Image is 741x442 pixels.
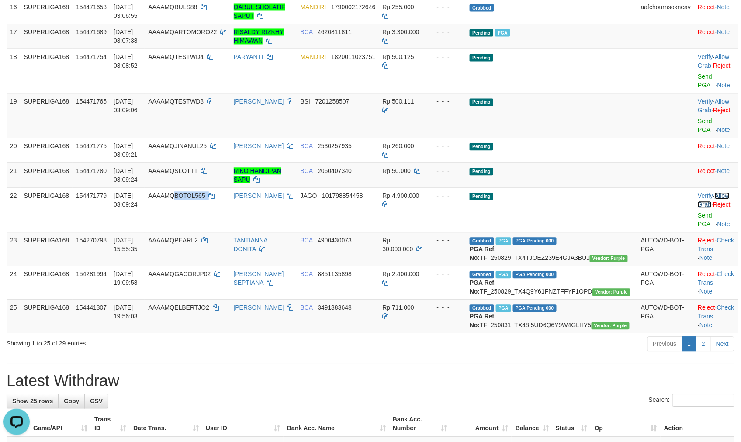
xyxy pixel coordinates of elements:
div: - - - [429,236,463,245]
a: [PERSON_NAME] [234,142,284,149]
span: Marked by aafmaleo [496,237,511,245]
span: Rp 3.300.000 [383,28,419,35]
label: Search: [649,394,734,407]
a: Note [717,3,730,10]
span: Rp 2.400.000 [383,270,419,277]
span: Copy 8851135898 to clipboard [318,270,352,277]
input: Search: [672,394,734,407]
a: Note [717,142,730,149]
a: Reject [698,3,715,10]
span: Rp 4.900.000 [383,192,419,199]
a: Allow Grab [698,98,729,114]
span: AAAAMQJINANUL25 [148,142,207,149]
div: - - - [429,97,463,106]
td: SUPERLIGA168 [21,162,73,187]
span: [DATE] 03:07:38 [114,28,138,44]
a: QABUL SHOLATIF SAPUT [234,3,285,19]
a: Send PGA [698,117,712,133]
span: Grabbed [470,4,494,11]
span: Rp 255.000 [383,3,414,10]
span: CSV [90,397,103,404]
td: · · [694,187,738,232]
span: 154471754 [76,53,107,60]
span: Rp 500.125 [383,53,414,60]
span: 154281994 [76,270,107,277]
a: RISALDY RIZKHY HIMAWAN [234,28,284,44]
span: AAAAMQBOTOL565 [148,192,205,199]
a: Note [717,28,730,35]
td: SUPERLIGA168 [21,232,73,266]
span: [DATE] 19:09:58 [114,270,138,286]
span: Copy 4620811811 to clipboard [318,28,352,35]
a: Copy [58,394,85,408]
span: Vendor URL: https://trx4.1velocity.biz [592,288,630,296]
th: Status: activate to sort column ascending [552,411,591,436]
span: Rp 711.000 [383,304,414,311]
a: 1 [682,336,697,351]
td: SUPERLIGA168 [21,93,73,138]
span: [DATE] 03:09:21 [114,142,138,158]
a: Note [699,321,713,328]
a: Next [710,336,734,351]
th: User ID: activate to sort column ascending [202,411,284,436]
td: AUTOWD-BOT-PGA [637,232,694,266]
a: CSV [84,394,108,408]
span: 154471689 [76,28,107,35]
td: · · [694,299,738,333]
td: AUTOWD-BOT-PGA [637,299,694,333]
div: - - - [429,3,463,11]
a: [PERSON_NAME] [234,304,284,311]
td: SUPERLIGA168 [21,138,73,162]
span: Rp 260.000 [383,142,414,149]
span: BCA [301,167,313,174]
span: Rp 500.111 [383,98,414,105]
span: PGA Pending [513,304,557,312]
span: BCA [301,28,313,35]
a: PARYANTI [234,53,263,60]
td: · · [694,266,738,299]
span: Copy 1820011023751 to clipboard [331,53,375,60]
span: AAAAMQARTOMORO22 [148,28,217,35]
span: AAAAMQBULS88 [148,3,197,10]
th: Action [661,411,734,436]
span: Rp 50.000 [383,167,411,174]
a: RIKO HANDIPAN SAPU [234,167,281,183]
span: 154471765 [76,98,107,105]
span: BSI [301,98,311,105]
td: 21 [7,162,21,187]
a: Allow Grab [698,192,729,208]
div: - - - [429,269,463,278]
span: [DATE] 15:55:35 [114,237,138,252]
span: PGA Pending [513,271,557,278]
a: [PERSON_NAME] [234,192,284,199]
a: Reject [713,107,731,114]
a: Reject [698,142,715,149]
b: PGA Ref. No: [470,279,496,295]
td: · [694,24,738,48]
td: 24 [7,266,21,299]
span: Pending [470,29,493,36]
td: · · [694,232,738,266]
div: - - - [429,52,463,61]
h1: Latest Withdraw [7,372,734,390]
a: Check Trans [698,237,734,252]
a: Show 25 rows [7,394,59,408]
b: PGA Ref. No: [470,313,496,328]
span: Pending [470,193,493,200]
a: [PERSON_NAME] [234,98,284,105]
span: · [698,53,729,69]
div: Showing 1 to 25 of 29 entries [7,335,302,348]
td: TF_250831_TX48I5UD6Q6Y9W4GLHY5 [466,299,637,333]
span: [DATE] 03:09:06 [114,98,138,114]
td: · · [694,93,738,138]
td: 17 [7,24,21,48]
span: Grabbed [470,271,494,278]
span: AAAAMQELBERTJO2 [148,304,209,311]
span: Copy 101798854458 to clipboard [322,192,363,199]
td: AUTOWD-BOT-PGA [637,266,694,299]
span: BCA [301,237,313,244]
td: SUPERLIGA168 [21,24,73,48]
a: Reject [698,237,715,244]
span: AAAAMQPEARL2 [148,237,198,244]
span: PGA Pending [513,237,557,245]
